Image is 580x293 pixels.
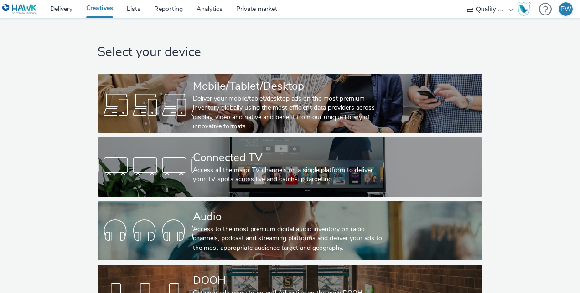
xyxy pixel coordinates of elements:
h1: Select your device [98,44,482,61]
div: Access all the major TV channels on a single platform to deliver your TV spots across live and ca... [193,166,383,184]
div: Audio [193,209,383,225]
div: DOOH [193,273,383,288]
a: Hawk Academy [517,2,534,16]
div: Connected TV [193,150,383,166]
div: Deliver your mobile/tablet/desktop ads on the most premium inventory globally using the most effi... [193,94,383,131]
a: Mobile/Tablet/DesktopDeliver your mobile/tablet/desktop ads on the most premium inventory globall... [98,74,482,133]
div: Access to the most premium digital audio inventory on radio channels, podcast and streaming platf... [193,225,383,253]
a: AudioAccess to the most premium digital audio inventory on radio channels, podcast and streaming ... [98,201,482,260]
a: Connected TVAccess all the major TV channels on a single platform to deliver your TV spots across... [98,137,482,197]
img: undefined Logo [2,4,37,15]
div: Mobile/Tablet/Desktop [193,78,383,94]
div: PW [560,2,571,16]
img: Hawk Academy [517,2,531,16]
